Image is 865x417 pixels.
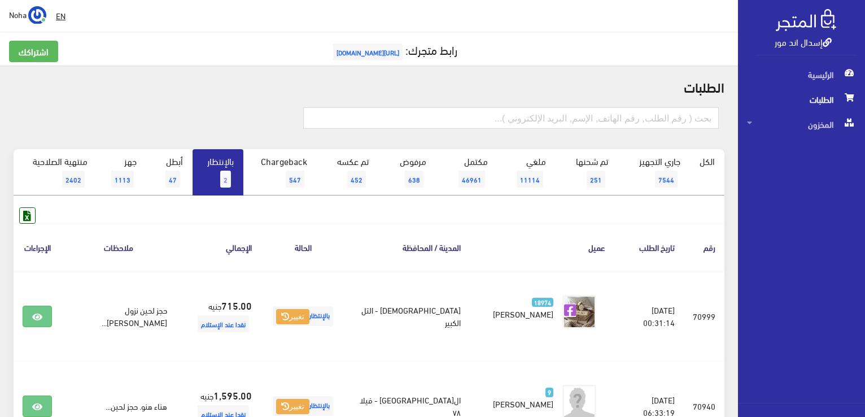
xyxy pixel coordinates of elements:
th: اﻹجمالي [176,224,261,271]
span: 2 [220,171,231,188]
span: [PERSON_NAME] [493,306,553,322]
th: المدينة / المحافظة [345,224,470,271]
span: 7544 [655,171,678,188]
span: بالإنتظار [273,306,333,326]
span: الرئيسية [747,62,856,87]
a: تم شحنها251 [556,149,618,196]
input: بحث ( رقم الطلب, رقم الهاتف, الإسم, البريد اﻹلكتروني )... [303,107,719,129]
span: [PERSON_NAME] [493,396,553,411]
a: جهز1113 [97,149,146,196]
a: تم عكسه452 [317,149,378,196]
th: عميل [470,224,614,271]
a: منتهية الصلاحية2402 [14,149,97,196]
span: 46961 [458,171,485,188]
span: المخزون [747,112,856,137]
span: [URL][DOMAIN_NAME] [333,44,403,60]
th: رقم [684,224,724,271]
a: EN [51,6,70,26]
span: 547 [286,171,304,188]
span: الطلبات [747,87,856,112]
strong: 1,595.00 [213,388,252,402]
a: ... Noha [9,6,46,24]
a: المخزون [738,112,865,137]
span: 638 [405,171,423,188]
a: ملغي11114 [497,149,556,196]
a: 9 [PERSON_NAME] [488,385,553,410]
a: الرئيسية [738,62,865,87]
span: بالإنتظار [273,396,333,416]
img: picture [562,295,596,329]
img: . [776,9,836,31]
button: تغيير [276,309,309,325]
span: 18974 [532,298,554,307]
span: Noha [9,7,27,21]
a: مرفوض638 [378,149,436,196]
a: أبطل47 [146,149,193,196]
th: الإجراءات [14,224,61,271]
a: 18974 [PERSON_NAME] [488,295,553,320]
iframe: Drift Widget Chat Controller [14,340,56,383]
strong: 715.00 [221,298,252,312]
th: تاريخ الطلب [614,224,684,271]
span: 2402 [62,171,85,188]
td: جنيه [176,271,261,362]
span: 1113 [111,171,134,188]
span: 47 [165,171,180,188]
span: نقدا عند الإستلام [198,315,249,332]
th: الحالة [261,224,345,271]
a: بالإنتظار2 [193,149,243,196]
span: 11114 [517,171,543,188]
u: EN [56,8,65,23]
button: تغيير [276,399,309,415]
th: ملاحظات [61,224,176,271]
a: مكتمل46961 [436,149,497,196]
span: 9 [545,388,554,397]
img: ... [28,6,46,24]
td: 70999 [684,271,724,362]
a: إسدال اند مور [775,33,832,50]
a: Chargeback547 [243,149,317,196]
a: الكل [690,149,724,173]
h2: الطلبات [14,79,724,94]
td: [DATE] 00:31:14 [614,271,684,362]
a: جاري التجهيز7544 [618,149,691,196]
a: الطلبات [738,87,865,112]
span: 452 [347,171,366,188]
td: [DEMOGRAPHIC_DATA] - التل الكبير [345,271,470,362]
td: حجز لحين نزول [PERSON_NAME]... [61,271,176,362]
a: اشتراكك [9,41,58,62]
a: رابط متجرك:[URL][DOMAIN_NAME] [330,39,457,60]
span: 251 [587,171,605,188]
